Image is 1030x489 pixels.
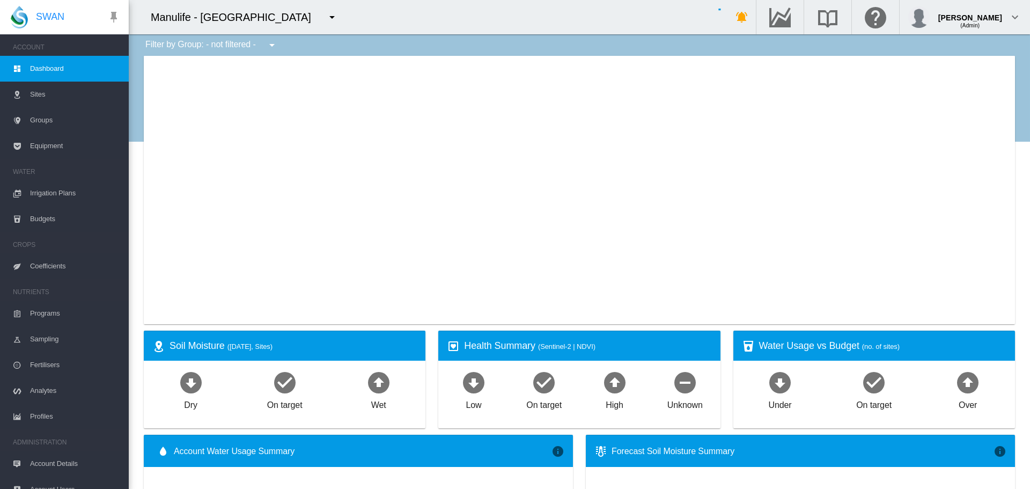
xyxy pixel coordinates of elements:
[371,395,386,411] div: Wet
[815,11,841,24] md-icon: Search the knowledge base
[672,369,698,395] md-icon: icon-minus-circle
[272,369,298,395] md-icon: icon-checkbox-marked-circle
[735,11,748,24] md-icon: icon-bell-ring
[447,340,460,353] md-icon: icon-heart-box-outline
[731,6,753,28] button: icon-bell-ring
[13,283,120,301] span: NUTRIENTS
[30,451,120,477] span: Account Details
[856,395,892,411] div: On target
[137,34,286,56] div: Filter by Group: - not filtered -
[612,446,994,457] div: Forecast Soil Moisture Summary
[151,10,321,25] div: Manulife - [GEOGRAPHIC_DATA]
[152,340,165,353] md-icon: icon-map-marker-radius
[13,163,120,180] span: WATER
[466,395,481,411] div: Low
[955,369,981,395] md-icon: icon-arrow-up-bold-circle
[13,434,120,451] span: ADMINISTRATION
[170,339,417,353] div: Soil Moisture
[538,342,595,351] span: (Sentinel-2 | NDVI)
[30,253,120,279] span: Coefficients
[30,352,120,378] span: Fertilisers
[174,446,551,457] span: Account Water Usage Summary
[30,107,120,133] span: Groups
[30,133,120,159] span: Equipment
[862,342,900,351] span: (no. of sites)
[994,445,1006,458] md-icon: icon-information
[11,6,28,28] img: SWAN-Landscape-Logo-Colour-drop.png
[107,11,120,24] md-icon: icon-pin
[759,339,1006,353] div: Water Usage vs Budget
[1009,11,1021,24] md-icon: icon-chevron-down
[602,369,628,395] md-icon: icon-arrow-up-bold-circle
[461,369,487,395] md-icon: icon-arrow-down-bold-circle
[551,445,564,458] md-icon: icon-information
[606,395,623,411] div: High
[30,180,120,206] span: Irrigation Plans
[767,369,793,395] md-icon: icon-arrow-down-bold-circle
[863,11,888,24] md-icon: Click here for help
[30,206,120,232] span: Budgets
[960,23,980,28] span: (Admin)
[594,445,607,458] md-icon: icon-thermometer-lines
[667,395,703,411] div: Unknown
[36,10,64,24] span: SWAN
[266,39,278,52] md-icon: icon-menu-down
[178,369,204,395] md-icon: icon-arrow-down-bold-circle
[321,6,343,28] button: icon-menu-down
[326,11,339,24] md-icon: icon-menu-down
[908,6,930,28] img: profile.jpg
[861,369,887,395] md-icon: icon-checkbox-marked-circle
[157,445,170,458] md-icon: icon-water
[938,8,1002,19] div: [PERSON_NAME]
[30,56,120,82] span: Dashboard
[464,339,711,353] div: Health Summary
[30,326,120,352] span: Sampling
[30,301,120,326] span: Programs
[531,369,557,395] md-icon: icon-checkbox-marked-circle
[742,340,755,353] md-icon: icon-cup-water
[227,342,273,351] span: ([DATE], Sites)
[30,82,120,107] span: Sites
[30,378,120,404] span: Analytes
[959,395,977,411] div: Over
[526,395,562,411] div: On target
[184,395,197,411] div: Dry
[30,404,120,429] span: Profiles
[267,395,303,411] div: On target
[767,11,793,24] md-icon: Go to the Data Hub
[769,395,792,411] div: Under
[13,236,120,253] span: CROPS
[366,369,392,395] md-icon: icon-arrow-up-bold-circle
[261,34,283,56] button: icon-menu-down
[13,39,120,56] span: ACCOUNT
